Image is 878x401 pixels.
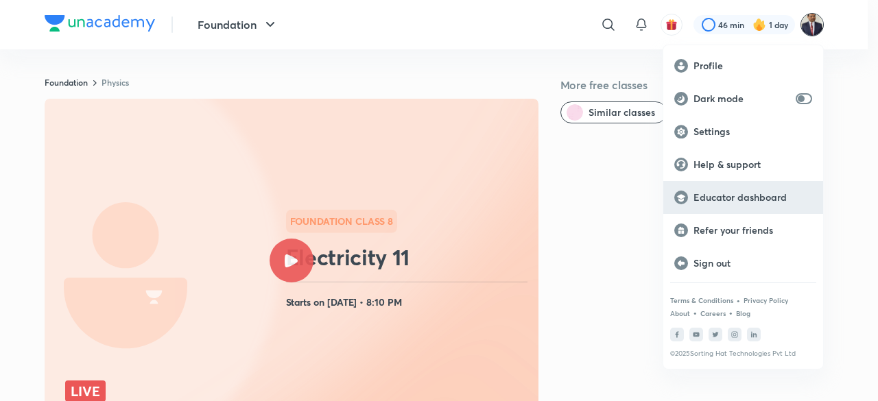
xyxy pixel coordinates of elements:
a: Help & support [663,148,823,181]
p: Help & support [693,158,812,171]
p: Profile [693,60,812,72]
a: Blog [736,309,750,317]
p: Educator dashboard [693,191,812,204]
div: • [736,294,741,306]
a: About [670,309,690,317]
a: Profile [663,49,823,82]
p: Dark mode [693,93,790,105]
a: Terms & Conditions [670,296,733,304]
a: Refer your friends [663,214,823,247]
p: Refer your friends [693,224,812,236]
a: Careers [700,309,726,317]
a: Educator dashboard [663,181,823,214]
a: Privacy Policy [744,296,788,304]
div: • [728,306,733,319]
p: © 2025 Sorting Hat Technologies Pvt Ltd [670,350,816,358]
div: • [693,306,698,319]
a: Settings [663,115,823,148]
p: Settings [693,125,812,138]
p: Sign out [693,257,812,269]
